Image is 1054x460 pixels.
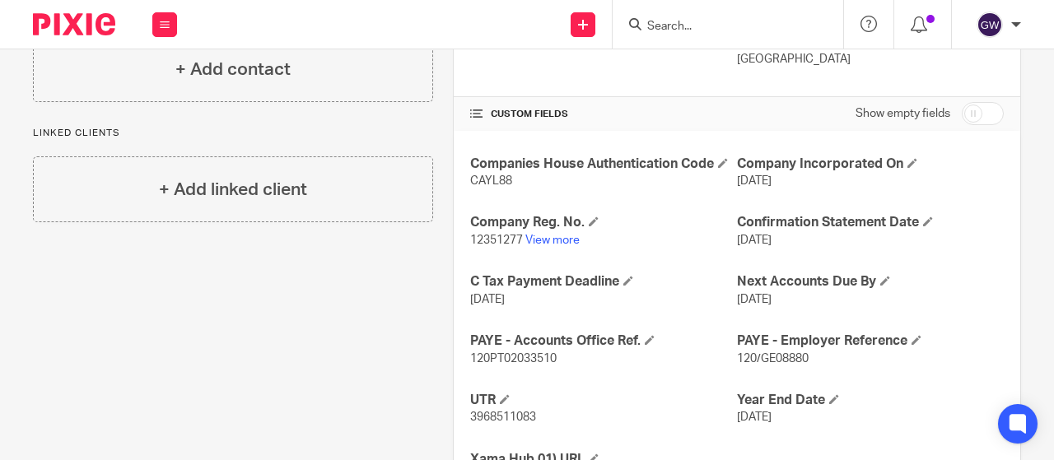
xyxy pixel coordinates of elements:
span: 120PT02033510 [470,353,557,365]
h4: C Tax Payment Deadline [470,273,737,290]
img: svg%3E [977,12,1003,38]
span: [DATE] [470,294,505,305]
span: 3968511083 [470,411,536,423]
h4: Next Accounts Due By [737,273,1004,290]
span: [DATE] [737,235,772,246]
h4: Year End Date [737,392,1004,409]
h4: Confirmation Statement Date [737,214,1004,231]
h4: Companies House Authentication Code [470,156,737,173]
h4: Company Incorporated On [737,156,1004,173]
h4: + Add contact [175,57,291,82]
p: [GEOGRAPHIC_DATA] [737,51,1004,67]
span: [DATE] [737,294,772,305]
span: [DATE] [737,411,772,423]
span: [DATE] [737,175,772,187]
h4: Company Reg. No. [470,214,737,231]
h4: PAYE - Accounts Office Ref. [470,332,737,350]
label: Show empty fields [856,105,950,122]
img: Pixie [33,13,115,35]
span: 120/GE08880 [737,353,809,365]
h4: PAYE - Employer Reference [737,332,1004,350]
span: 12351277 [470,235,523,246]
span: CAYL88 [470,175,512,187]
h4: UTR [470,392,737,409]
input: Search [646,20,794,35]
a: View more [525,235,580,246]
p: Linked clients [33,127,433,140]
h4: + Add linked client [159,177,307,202]
h4: CUSTOM FIELDS [470,108,737,121]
